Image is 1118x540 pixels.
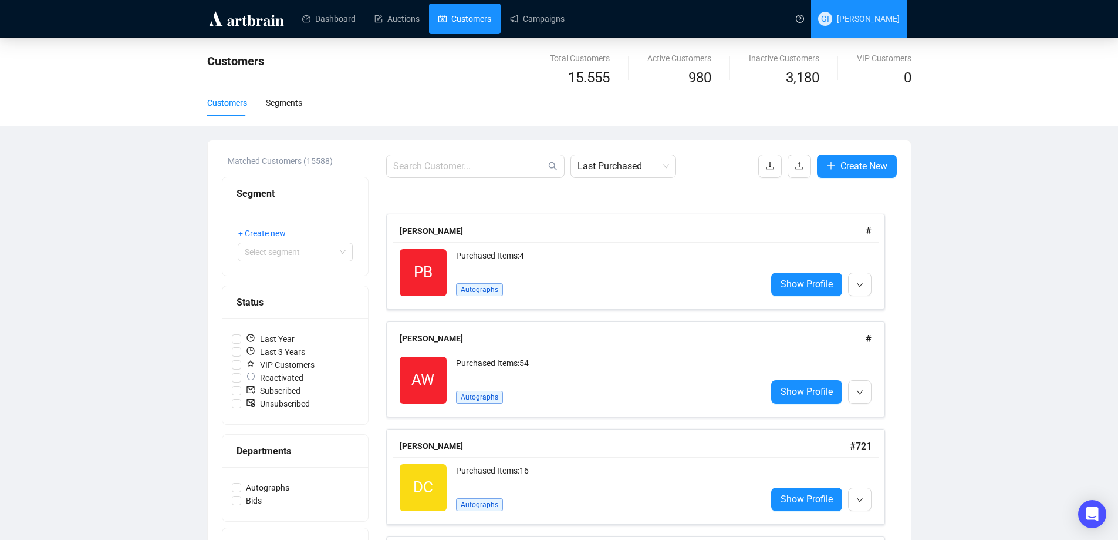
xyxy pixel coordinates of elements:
[241,384,305,397] span: Subscribed
[781,277,833,291] span: Show Profile
[386,214,897,310] a: [PERSON_NAME]#PBPurchased Items:4AutographsShow Profile
[266,96,302,109] div: Segments
[228,155,369,167] div: Matched Customers (15588)
[688,69,711,86] span: 980
[238,227,286,240] span: + Create new
[826,161,836,170] span: plus
[837,14,900,24] span: [PERSON_NAME]
[904,69,911,86] span: 0
[781,492,833,507] span: Show Profile
[393,159,546,173] input: Search Customer...
[510,4,565,34] a: Campaigns
[583,69,610,86] span: .555
[456,283,503,296] span: Autographs
[817,155,897,178] button: Create New
[400,224,866,237] div: [PERSON_NAME]
[866,333,872,344] span: #
[456,464,757,488] div: Purchased Items: 16
[548,162,558,171] span: search
[386,321,897,417] a: [PERSON_NAME]#AWPurchased Items:54AutographsShow Profile
[413,475,433,499] span: DC
[771,380,842,404] a: Show Profile
[237,186,354,201] div: Segment
[241,371,308,384] span: Reactivated
[241,481,294,494] span: Autographs
[786,69,819,86] span: 3,180
[771,488,842,511] a: Show Profile
[414,260,433,284] span: PB
[795,161,804,170] span: upload
[577,155,669,177] span: Last Purchased
[207,54,264,68] span: Customers
[241,333,299,346] span: Last Year
[550,52,610,65] div: Total Customers
[237,444,354,458] div: Departments
[857,52,911,65] div: VIP Customers
[568,69,583,86] span: 15
[856,281,863,289] span: down
[400,332,866,345] div: [PERSON_NAME]
[866,226,872,237] span: #
[781,384,833,399] span: Show Profile
[856,497,863,504] span: down
[386,429,897,525] a: [PERSON_NAME]#721DCPurchased Items:16AutographsShow Profile
[647,52,711,65] div: Active Customers
[821,12,829,25] span: GI
[456,357,757,380] div: Purchased Items: 54
[840,159,887,173] span: Create New
[456,391,503,404] span: Autographs
[237,295,354,310] div: Status
[207,96,247,109] div: Customers
[241,397,315,410] span: Unsubscribed
[765,161,775,170] span: download
[749,52,819,65] div: Inactive Customers
[238,224,295,243] button: + Create new
[850,441,872,452] span: # 721
[207,9,286,28] img: logo
[796,15,804,23] span: question-circle
[456,498,503,511] span: Autographs
[241,358,319,371] span: VIP Customers
[241,494,266,507] span: Bids
[456,249,757,273] div: Purchased Items: 4
[771,273,842,296] a: Show Profile
[1078,500,1106,528] div: Open Intercom Messenger
[411,368,434,392] span: AW
[241,346,310,358] span: Last 3 Years
[438,4,491,34] a: Customers
[856,389,863,396] span: down
[400,440,850,452] div: [PERSON_NAME]
[374,4,420,34] a: Auctions
[302,4,356,34] a: Dashboard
